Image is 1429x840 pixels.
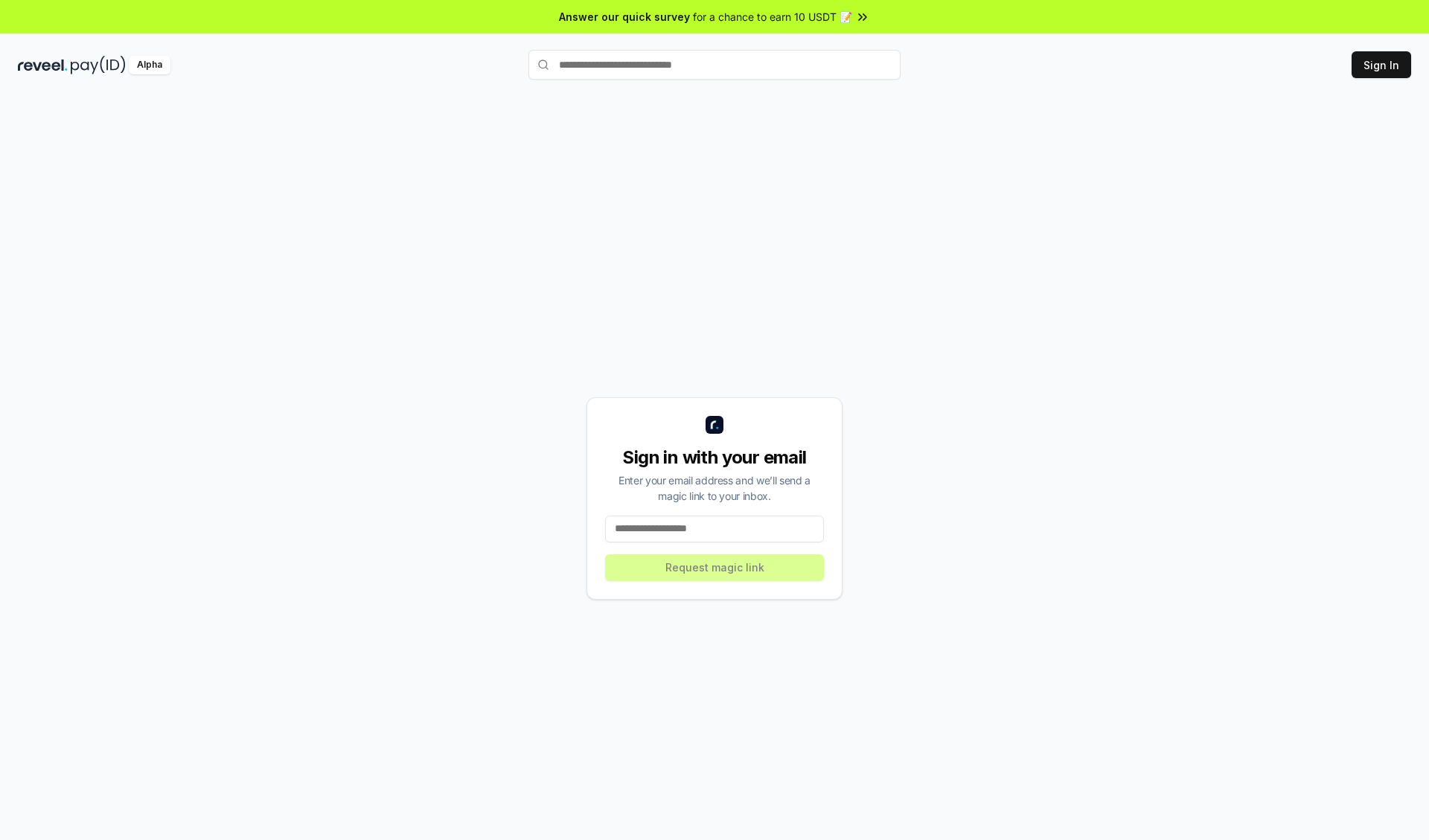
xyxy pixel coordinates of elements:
div: Alpha [129,56,170,74]
div: Enter your email address and we’ll send a magic link to your inbox. [605,472,824,504]
img: logo_small [706,416,723,434]
span: for a chance to earn 10 USDT 📝 [693,9,852,25]
img: reveel_dark [18,56,68,74]
span: Answer our quick survey [559,9,690,25]
div: Sign in with your email [605,446,824,469]
img: pay_id [71,56,126,74]
button: Sign In [1352,51,1411,78]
